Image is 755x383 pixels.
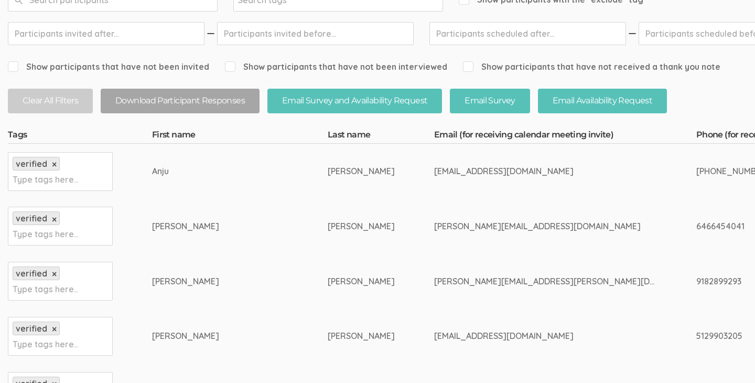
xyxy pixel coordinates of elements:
[13,337,78,351] input: Type tags here...
[328,165,395,177] div: [PERSON_NAME]
[538,89,667,113] button: Email Availability Request
[434,129,696,144] th: Email (for receiving calendar meeting invite)
[206,22,216,45] img: dash.svg
[52,160,57,169] a: ×
[217,22,414,45] input: Participants invited before...
[703,333,755,383] iframe: Chat Widget
[16,213,47,224] span: verified
[463,61,720,73] span: Show participants that have not received a thank you note
[328,129,434,144] th: Last name
[267,89,442,113] button: Email Survey and Availability Request
[52,215,57,224] a: ×
[16,323,47,334] span: verified
[16,158,47,169] span: verified
[225,61,447,73] span: Show participants that have not been interviewed
[152,275,288,288] div: [PERSON_NAME]
[13,282,78,296] input: Type tags here...
[101,89,260,113] button: Download Participant Responses
[8,22,204,45] input: Participants invited after...
[16,268,47,279] span: verified
[52,270,57,279] a: ×
[8,61,209,73] span: Show participants that have not been invited
[328,330,395,342] div: [PERSON_NAME]
[152,330,288,342] div: [PERSON_NAME]
[328,275,395,288] div: [PERSON_NAME]
[152,129,328,144] th: First name
[328,220,395,232] div: [PERSON_NAME]
[13,227,78,241] input: Type tags here...
[152,220,288,232] div: [PERSON_NAME]
[152,165,288,177] div: Anju
[434,220,657,232] div: [PERSON_NAME][EMAIL_ADDRESS][DOMAIN_NAME]
[13,173,78,186] input: Type tags here...
[434,330,657,342] div: [EMAIL_ADDRESS][DOMAIN_NAME]
[450,89,530,113] button: Email Survey
[434,275,657,288] div: [PERSON_NAME][EMAIL_ADDRESS][PERSON_NAME][DOMAIN_NAME]
[429,22,626,45] input: Participants scheduled after...
[52,325,57,334] a: ×
[8,129,152,144] th: Tags
[8,89,93,113] button: Clear All Filters
[434,165,657,177] div: [EMAIL_ADDRESS][DOMAIN_NAME]
[627,22,638,45] img: dash.svg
